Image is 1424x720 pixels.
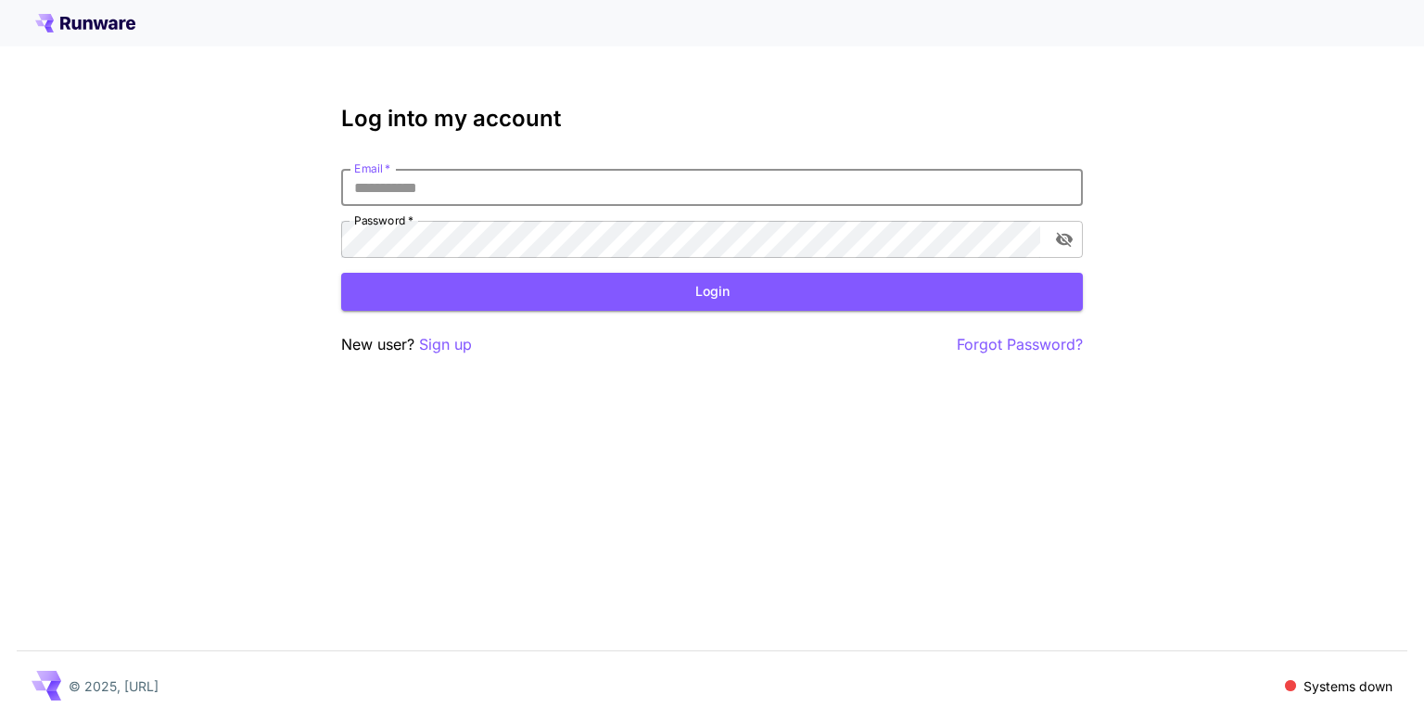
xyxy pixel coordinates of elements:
label: Password [354,212,413,228]
button: Forgot Password? [957,333,1083,356]
p: © 2025, [URL] [69,676,159,696]
button: Login [341,273,1083,311]
h3: Log into my account [341,106,1083,132]
button: toggle password visibility [1048,223,1081,256]
p: Systems down [1303,676,1392,696]
button: Sign up [419,333,472,356]
p: New user? [341,333,472,356]
label: Email [354,161,390,176]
